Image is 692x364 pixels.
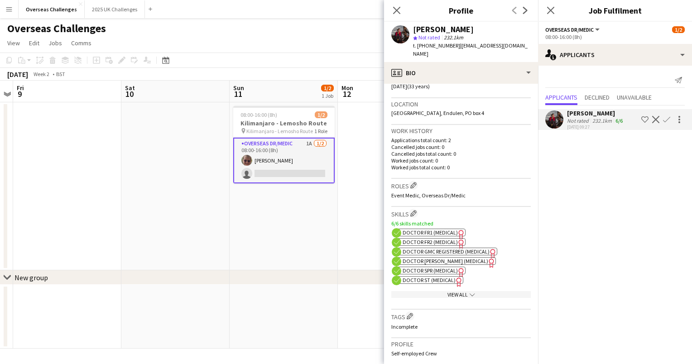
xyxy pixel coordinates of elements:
[19,0,85,18] button: Overseas Challenges
[391,220,531,227] p: 6/6 skills matched
[391,144,531,150] p: Cancelled jobs count: 0
[391,150,531,157] p: Cancelled jobs total count: 0
[48,39,62,47] span: Jobs
[591,117,614,124] div: 232.1km
[545,94,577,101] span: Applicants
[403,239,458,245] span: Doctor FR2 (Medical)
[315,111,327,118] span: 1/2
[391,350,531,357] p: Self-employed Crew
[340,89,353,99] span: 12
[585,94,610,101] span: Declined
[391,311,531,321] h3: Tags
[314,128,327,134] span: 1 Role
[341,84,353,92] span: Mon
[413,42,528,57] span: | [EMAIL_ADDRESS][DOMAIN_NAME]
[391,164,531,171] p: Worked jobs total count: 0
[403,267,458,274] span: Doctor SPR (Medical)
[4,37,24,49] a: View
[30,71,53,77] span: Week 2
[29,39,39,47] span: Edit
[391,157,531,164] p: Worked jobs count: 0
[391,181,531,190] h3: Roles
[413,25,474,34] div: [PERSON_NAME]
[391,100,531,108] h3: Location
[384,5,538,16] h3: Profile
[391,340,531,348] h3: Profile
[391,137,531,144] p: Applications total count: 2
[545,34,685,40] div: 08:00-16:00 (8h)
[384,62,538,84] div: Bio
[125,84,135,92] span: Sat
[391,192,466,199] span: Event Medic, Overseas Dr/Medic
[124,89,135,99] span: 10
[567,109,625,117] div: [PERSON_NAME]
[85,0,145,18] button: 2025 UK Challenges
[233,106,335,183] app-job-card: 08:00-16:00 (8h)1/2Kilimanjaro - Lemosho Route Kilimanjaro - Lemosho Route1 RoleOverseas Dr/Medic...
[391,127,531,135] h3: Work history
[17,84,24,92] span: Fri
[233,119,335,127] h3: Kilimanjaro - Lemosho Route
[14,273,48,282] div: New group
[538,5,692,16] h3: Job Fulfilment
[391,291,531,298] div: View All
[71,39,91,47] span: Comms
[56,71,65,77] div: BST
[545,26,601,33] button: Overseas Dr/Medic
[45,37,66,49] a: Jobs
[567,124,625,130] div: [DATE] 09:27
[246,128,313,134] span: Kilimanjaro - Lemosho Route
[442,34,465,41] span: 232.1km
[617,94,652,101] span: Unavailable
[391,323,531,330] p: Incomplete
[232,89,244,99] span: 11
[391,209,531,218] h3: Skills
[567,117,591,124] div: Not rated
[391,110,484,116] span: [GEOGRAPHIC_DATA], Endulen, PO box 4
[545,26,594,33] span: Overseas Dr/Medic
[413,42,460,49] span: t. [PHONE_NUMBER]
[538,44,692,66] div: Applicants
[15,89,24,99] span: 9
[403,248,490,255] span: Doctor GMC Registered (Medical)
[67,37,95,49] a: Comms
[322,92,333,99] div: 1 Job
[7,70,28,79] div: [DATE]
[418,34,440,41] span: Not rated
[7,39,20,47] span: View
[25,37,43,49] a: Edit
[672,26,685,33] span: 1/2
[403,258,488,264] span: Doctor [PERSON_NAME] (Medical)
[391,83,430,90] span: [DATE] (33 years)
[7,22,106,35] h1: Overseas Challenges
[233,138,335,183] app-card-role: Overseas Dr/Medic1A1/208:00-16:00 (8h)[PERSON_NAME]
[615,117,623,124] app-skills-label: 6/6
[233,84,244,92] span: Sun
[321,85,334,91] span: 1/2
[403,277,456,283] span: Doctor ST (Medical)
[403,229,458,236] span: Doctor FR1 (Medical)
[240,111,277,118] span: 08:00-16:00 (8h)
